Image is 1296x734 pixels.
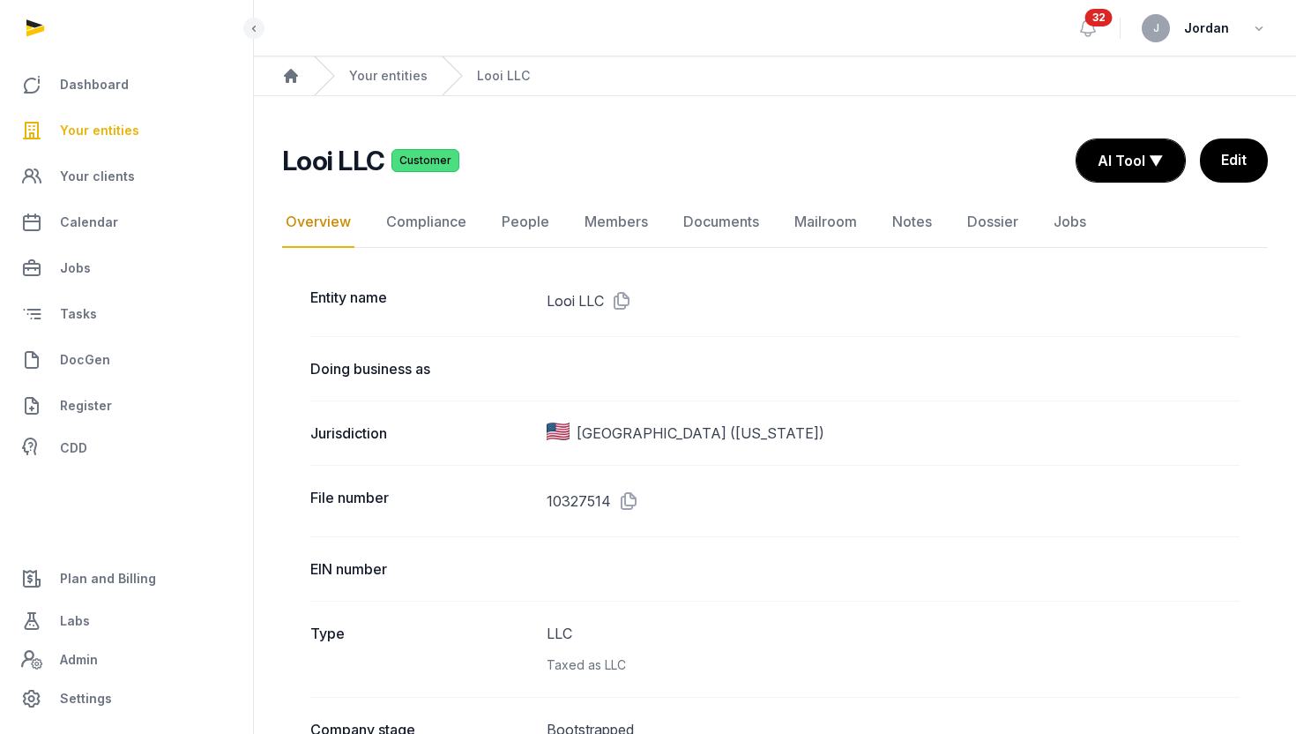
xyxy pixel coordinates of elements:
[282,145,384,176] h2: Looi LLC
[547,287,1240,315] dd: Looi LLC
[310,358,533,379] dt: Doing business as
[60,258,91,279] span: Jobs
[477,67,530,85] a: Looi LLC
[889,197,935,248] a: Notes
[14,678,239,720] a: Settings
[1142,14,1170,42] button: J
[14,247,239,289] a: Jobs
[60,438,87,459] span: CDD
[577,423,824,444] span: [GEOGRAPHIC_DATA] ([US_STATE])
[14,293,239,335] a: Tasks
[310,487,533,515] dt: File number
[310,287,533,315] dt: Entity name
[1184,18,1229,39] span: Jordan
[14,201,239,243] a: Calendar
[60,120,139,141] span: Your entities
[254,56,1296,96] nav: Breadcrumb
[60,212,118,233] span: Calendar
[1050,197,1090,248] a: Jobs
[349,67,428,85] a: Your entities
[680,197,763,248] a: Documents
[1153,23,1159,34] span: J
[547,487,1240,515] dd: 10327514
[60,166,135,187] span: Your clients
[60,303,97,325] span: Tasks
[310,623,533,676] dt: Type
[60,74,129,95] span: Dashboard
[383,197,470,248] a: Compliance
[14,558,239,600] a: Plan and Billing
[581,197,652,248] a: Members
[14,600,239,642] a: Labs
[60,688,112,709] span: Settings
[282,197,354,248] a: Overview
[391,149,459,172] span: Customer
[310,558,533,580] dt: EIN number
[964,197,1022,248] a: Dossier
[14,155,239,198] a: Your clients
[60,349,110,371] span: DocGen
[60,568,156,589] span: Plan and Billing
[791,197,860,248] a: Mailroom
[60,649,98,670] span: Admin
[282,197,1268,248] nav: Tabs
[1200,139,1268,183] a: Edit
[547,623,1240,676] dd: LLC
[1085,9,1113,26] span: 32
[14,109,239,152] a: Your entities
[60,610,90,632] span: Labs
[310,423,533,444] dt: Jurisdiction
[14,431,239,466] a: CDD
[498,197,553,248] a: People
[14,385,239,427] a: Register
[14,339,239,381] a: DocGen
[1076,139,1185,182] button: AI Tool ▼
[14,64,239,106] a: Dashboard
[14,642,239,678] a: Admin
[547,655,1240,676] div: Taxed as LLC
[60,395,112,416] span: Register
